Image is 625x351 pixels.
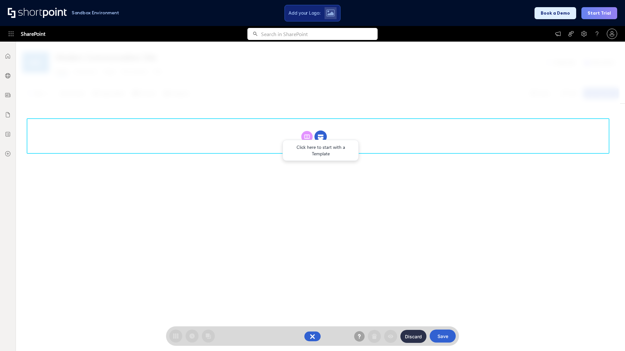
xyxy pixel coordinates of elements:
[581,7,617,19] button: Start Trial
[326,9,335,17] img: Upload logo
[430,330,456,343] button: Save
[592,320,625,351] iframe: Chat Widget
[535,7,576,19] button: Book a Demo
[288,10,320,16] span: Add your Logo:
[400,330,426,343] button: Discard
[261,28,378,40] input: Search in SharePoint
[21,26,45,42] span: SharePoint
[72,11,119,15] h1: Sandbox Environment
